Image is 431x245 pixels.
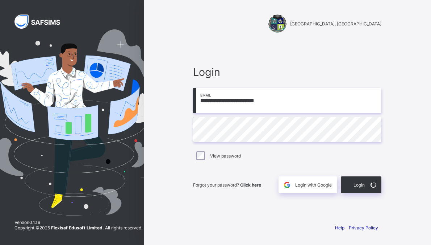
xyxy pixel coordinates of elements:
[349,225,378,230] a: Privacy Policy
[193,182,261,188] span: Forgot your password?
[240,182,261,188] a: Click here
[283,181,291,189] img: google.396cfc9801f0270233282035f929180a.svg
[335,225,344,230] a: Help
[51,225,104,230] strong: Flexisaf Edusoft Limited.
[210,153,241,159] label: View password
[14,225,142,230] span: Copyright © 2025 All rights reserved.
[14,220,142,225] span: Version 0.1.19
[193,66,381,78] span: Login
[353,182,365,188] span: Login
[295,182,332,188] span: Login with Google
[14,15,69,29] img: SAFSIMS Logo
[290,21,381,26] span: [GEOGRAPHIC_DATA], [GEOGRAPHIC_DATA]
